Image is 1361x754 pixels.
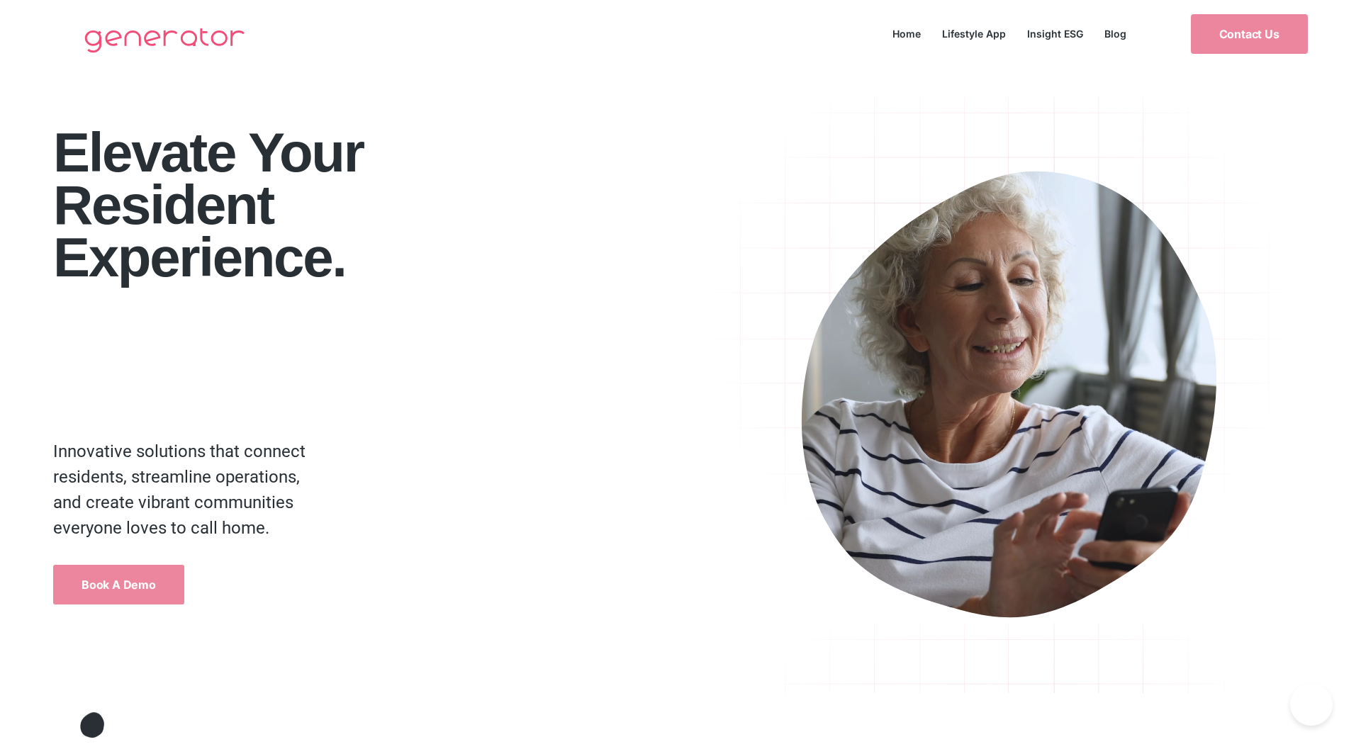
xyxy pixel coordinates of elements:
[1016,24,1094,43] a: Insight ESG
[931,24,1016,43] a: Lifestyle App
[1219,28,1279,40] span: Contact Us
[53,439,323,541] p: Innovative solutions that connect residents, streamline operations, and create vibrant communitie...
[53,126,696,283] h1: Elevate your Resident Experience.
[882,24,1137,43] nav: Menu
[53,565,184,604] a: Book a Demo
[1094,24,1137,43] a: Blog
[82,579,156,590] span: Book a Demo
[882,24,931,43] a: Home
[1290,683,1333,726] iframe: Toggle Customer Support
[1191,14,1308,54] a: Contact Us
